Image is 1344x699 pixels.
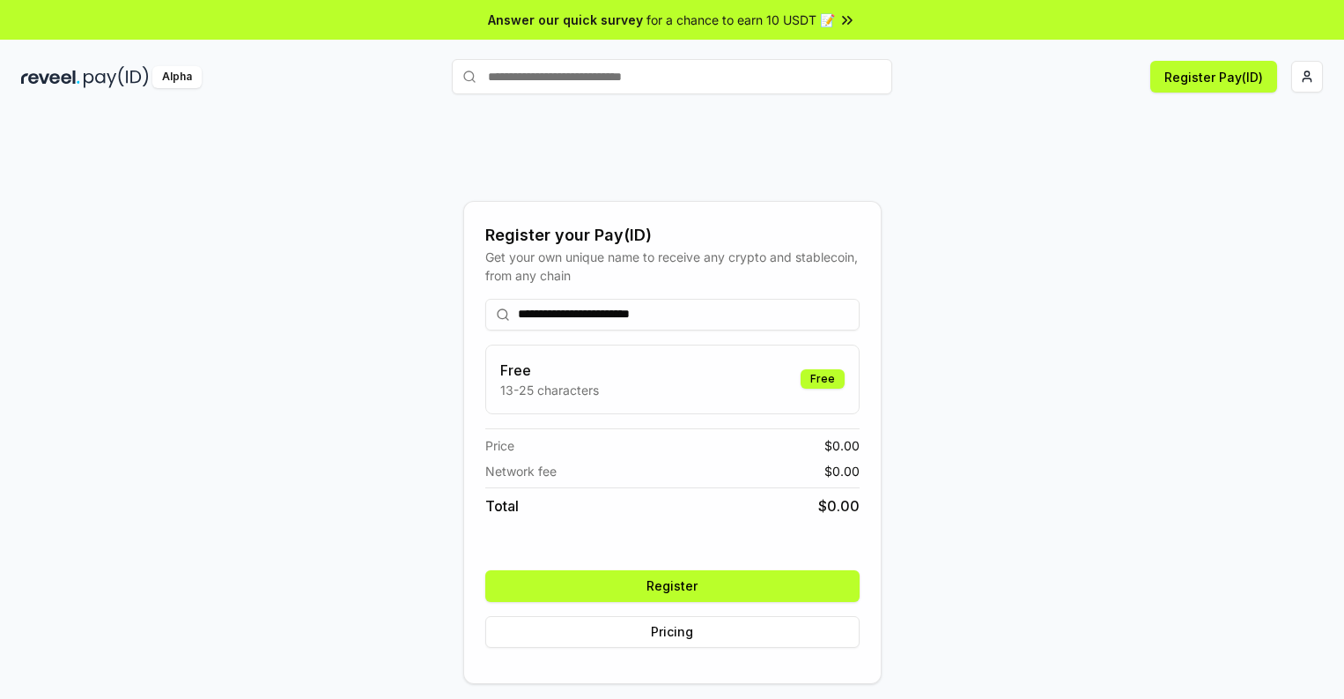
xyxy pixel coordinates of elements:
[824,436,860,455] span: $ 0.00
[485,462,557,480] span: Network fee
[824,462,860,480] span: $ 0.00
[485,248,860,285] div: Get your own unique name to receive any crypto and stablecoin, from any chain
[21,66,80,88] img: reveel_dark
[485,570,860,602] button: Register
[485,495,519,517] span: Total
[818,495,860,517] span: $ 0.00
[485,616,860,648] button: Pricing
[646,11,835,29] span: for a chance to earn 10 USDT 📝
[488,11,643,29] span: Answer our quick survey
[500,360,599,381] h3: Free
[1150,61,1277,93] button: Register Pay(ID)
[801,369,845,389] div: Free
[485,436,514,455] span: Price
[152,66,202,88] div: Alpha
[500,381,599,399] p: 13-25 characters
[84,66,149,88] img: pay_id
[485,223,860,248] div: Register your Pay(ID)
